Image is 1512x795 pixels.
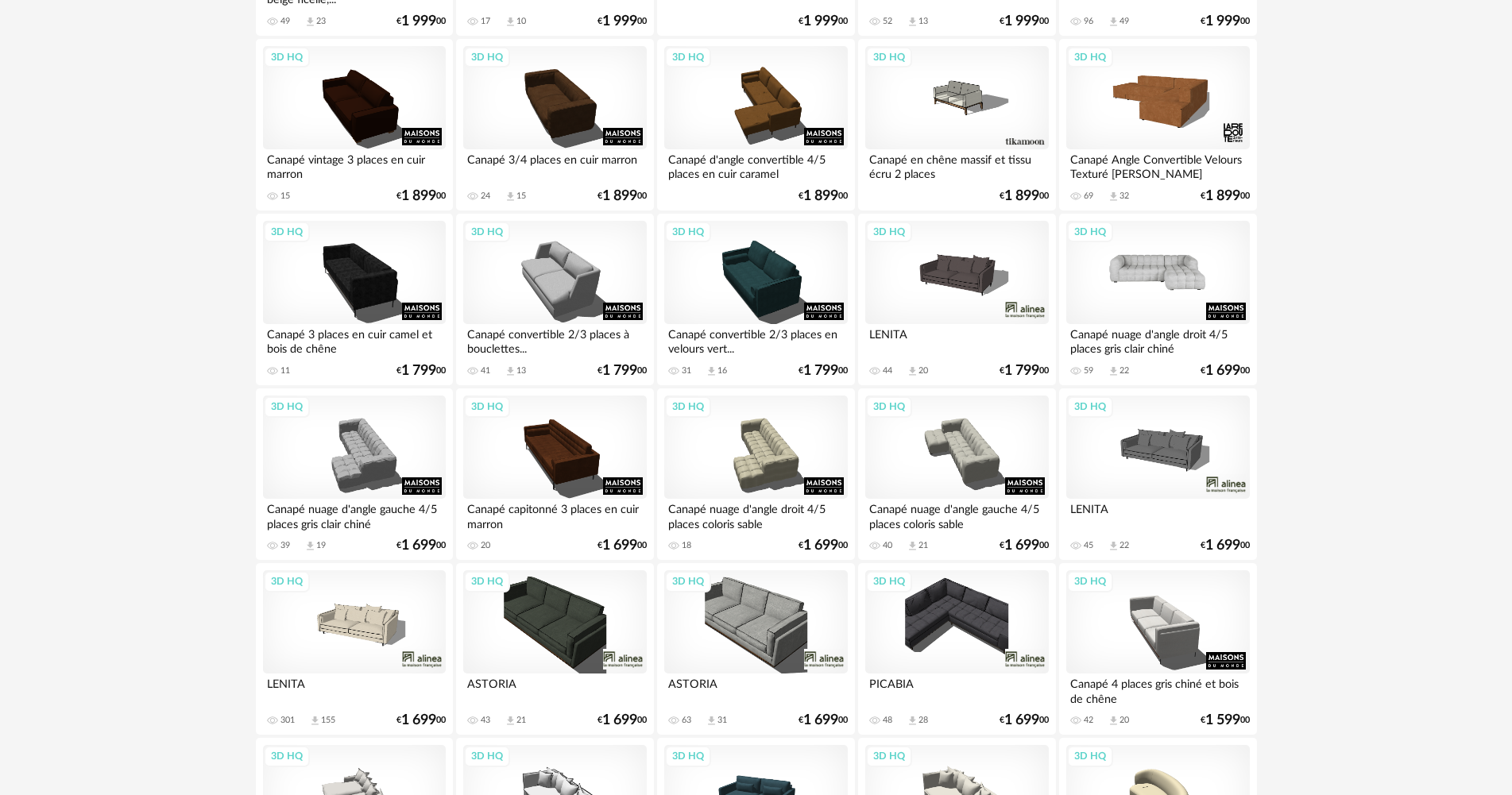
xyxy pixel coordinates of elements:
[907,540,918,552] span: Download icon
[505,365,516,377] span: Download icon
[1084,191,1093,202] div: 69
[264,222,310,242] div: 3D HQ
[858,388,1055,560] a: 3D HQ Canapé nuage d'angle gauche 4/5 places coloris sable 40 Download icon 21 €1 69900
[1084,540,1093,551] div: 45
[401,191,436,202] span: 1 899
[396,540,446,551] div: € 00
[858,563,1055,735] a: 3D HQ PICABIA 48 Download icon 28 €1 69900
[717,365,727,376] div: 16
[396,16,446,27] div: € 00
[803,540,838,551] span: 1 699
[396,715,446,726] div: € 00
[401,540,436,551] span: 1 699
[309,715,321,727] span: Download icon
[597,191,647,202] div: € 00
[682,715,691,726] div: 63
[256,214,453,385] a: 3D HQ Canapé 3 places en cuir camel et bois de chêne 11 €1 79900
[665,746,711,766] div: 3D HQ
[858,39,1055,210] a: 3D HQ Canapé en chêne massif et tissu écru 2 places [GEOGRAPHIC_DATA] €1 89900
[396,191,446,202] div: € 00
[1059,563,1256,735] a: 3D HQ Canapé 4 places gris chiné et bois de chêne 42 Download icon 20 €1 59900
[866,396,912,417] div: 3D HQ
[1119,540,1129,551] div: 22
[1108,365,1119,377] span: Download icon
[866,222,912,242] div: 3D HQ
[1067,571,1113,592] div: 3D HQ
[463,673,646,705] div: ASTORIA
[597,365,647,376] div: € 00
[396,365,446,376] div: € 00
[1108,540,1119,552] span: Download icon
[1108,715,1119,727] span: Download icon
[1000,365,1049,376] div: € 00
[602,715,637,726] span: 1 699
[803,16,838,27] span: 1 999
[401,715,436,726] span: 1 699
[883,365,892,376] div: 44
[657,388,854,560] a: 3D HQ Canapé nuage d'angle droit 4/5 places coloris sable 18 €1 69900
[865,324,1048,356] div: LENITA
[516,365,526,376] div: 13
[1000,540,1049,551] div: € 00
[1059,214,1256,385] a: 3D HQ Canapé nuage d'angle droit 4/5 places gris clair chiné 59 Download icon 22 €1 69900
[597,540,647,551] div: € 00
[918,540,928,551] div: 21
[865,673,1048,705] div: PICABIA
[665,47,711,68] div: 3D HQ
[602,365,637,376] span: 1 799
[918,715,928,726] div: 28
[803,365,838,376] span: 1 799
[1004,191,1039,202] span: 1 899
[264,47,310,68] div: 3D HQ
[264,396,310,417] div: 3D HQ
[1201,365,1250,376] div: € 00
[883,715,892,726] div: 48
[1119,715,1129,726] div: 20
[256,388,453,560] a: 3D HQ Canapé nuage d'angle gauche 4/5 places gris clair chiné 39 Download icon 19 €1 69900
[1205,191,1240,202] span: 1 899
[505,16,516,28] span: Download icon
[664,149,847,181] div: Canapé d'angle convertible 4/5 places en cuir caramel
[1084,365,1093,376] div: 59
[883,540,892,551] div: 40
[464,571,510,592] div: 3D HQ
[264,571,310,592] div: 3D HQ
[1004,540,1039,551] span: 1 699
[1066,673,1249,705] div: Canapé 4 places gris chiné et bois de chêne
[602,16,637,27] span: 1 999
[1201,16,1250,27] div: € 00
[1119,191,1129,202] div: 32
[516,191,526,202] div: 15
[865,149,1048,181] div: Canapé en chêne massif et tissu écru 2 places [GEOGRAPHIC_DATA]
[1205,540,1240,551] span: 1 699
[456,563,653,735] a: 3D HQ ASTORIA 43 Download icon 21 €1 69900
[1201,540,1250,551] div: € 00
[907,365,918,377] span: Download icon
[918,16,928,27] div: 13
[481,16,490,27] div: 17
[280,365,290,376] div: 11
[1004,365,1039,376] span: 1 799
[1004,715,1039,726] span: 1 699
[665,571,711,592] div: 3D HQ
[1119,365,1129,376] div: 22
[505,715,516,727] span: Download icon
[799,191,848,202] div: € 00
[481,715,490,726] div: 43
[464,222,510,242] div: 3D HQ
[1067,222,1113,242] div: 3D HQ
[1067,47,1113,68] div: 3D HQ
[316,540,326,551] div: 19
[516,715,526,726] div: 21
[799,365,848,376] div: € 00
[1201,191,1250,202] div: € 00
[464,746,510,766] div: 3D HQ
[505,191,516,203] span: Download icon
[256,563,453,735] a: 3D HQ LENITA 301 Download icon 155 €1 69900
[1108,16,1119,28] span: Download icon
[516,16,526,27] div: 10
[464,396,510,417] div: 3D HQ
[883,16,892,27] div: 52
[304,540,316,552] span: Download icon
[657,39,854,210] a: 3D HQ Canapé d'angle convertible 4/5 places en cuir caramel €1 89900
